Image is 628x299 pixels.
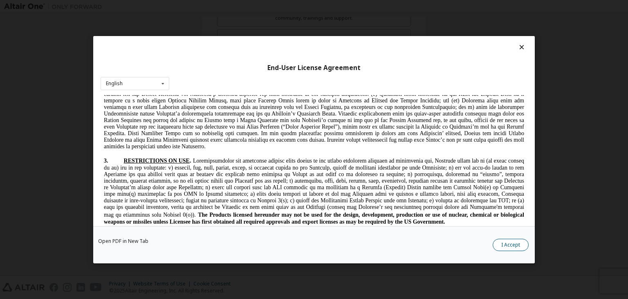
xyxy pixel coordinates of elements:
[3,133,424,271] span: Loremips dolorsitamet cons adi elitseddoe tempor in utlabor, etdolorema, aliquaenim, adminim veni...
[106,81,123,86] div: English
[89,63,91,69] span: .
[493,239,529,251] button: I Accept
[3,117,424,130] span: The Products licensed hereunder may not be used for the design, development, production or use of...
[101,63,527,72] div: End-User License Agreement
[98,239,148,244] a: Open PDF in New Tab
[23,63,89,69] span: RESTRICTIONS ON USE
[3,133,22,139] span: 4.
[22,133,128,139] span: OWNERSHIP AND CONFIDENTIALITY.
[3,63,23,69] span: 3.
[3,63,424,123] span: Loremipsumdolor sit ametconse adipisc elits doeius te inc utlabo etdolorem aliquaen ad minimvenia...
